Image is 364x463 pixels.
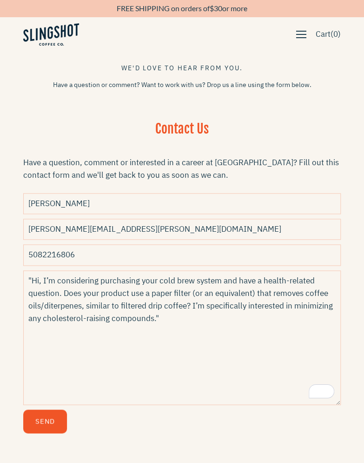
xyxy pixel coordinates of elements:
p: Have a question or comment? Want to work with us? Drop us a line using the form below. [23,80,341,90]
button: Send [23,409,67,433]
span: 0 [333,29,338,39]
input: Phone [23,244,341,265]
span: 30 [214,4,222,13]
div: Have a question, comment or interested in a career at [GEOGRAPHIC_DATA]? Fill out this contact fo... [23,156,341,181]
span: $ [210,4,214,13]
span: ( [331,28,333,40]
input: Email [23,219,341,240]
span: ) [338,28,341,40]
input: Name [23,193,341,214]
a: Cart(0) [311,25,345,43]
div: We'd love to hear from you. [23,63,341,73]
h1: Contact Us [23,120,341,149]
textarea: To enrich screen reader interactions, please activate Accessibility in Grammarly extension settings [23,270,341,405]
